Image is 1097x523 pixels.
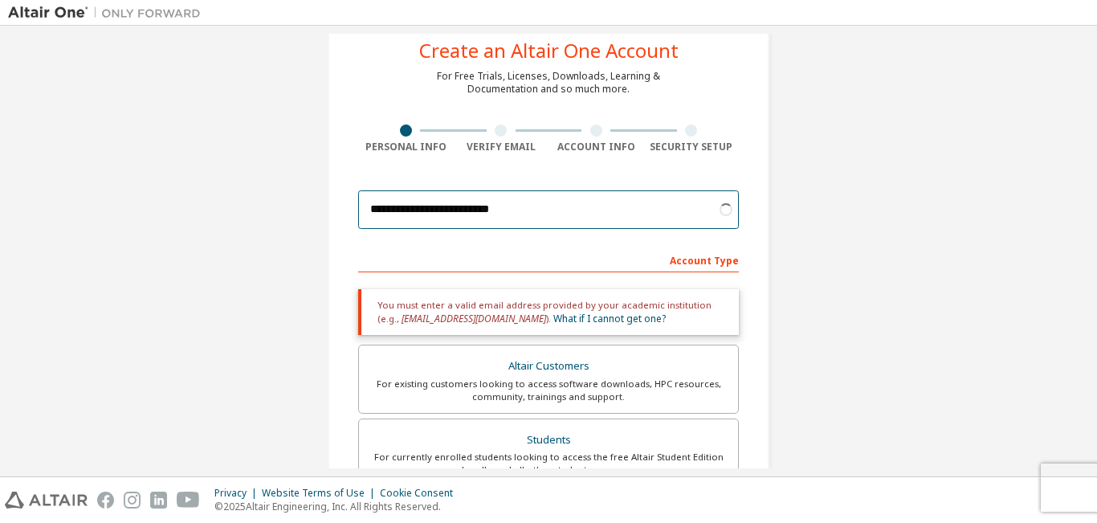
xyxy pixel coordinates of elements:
div: Students [369,429,728,451]
div: Cookie Consent [380,487,463,500]
div: Personal Info [358,141,454,153]
img: linkedin.svg [150,492,167,509]
span: [EMAIL_ADDRESS][DOMAIN_NAME] [402,312,546,325]
img: Altair One [8,5,209,21]
p: © 2025 Altair Engineering, Inc. All Rights Reserved. [214,500,463,513]
img: youtube.svg [177,492,200,509]
div: Website Terms of Use [262,487,380,500]
div: Altair Customers [369,355,728,378]
img: facebook.svg [97,492,114,509]
img: instagram.svg [124,492,141,509]
div: Security Setup [644,141,740,153]
div: For currently enrolled students looking to access the free Altair Student Edition bundle and all ... [369,451,728,476]
div: Account Info [548,141,644,153]
div: Account Type [358,247,739,272]
div: You must enter a valid email address provided by your academic institution (e.g., ). [358,289,739,335]
div: For Free Trials, Licenses, Downloads, Learning & Documentation and so much more. [437,70,660,96]
div: Create an Altair One Account [419,41,679,60]
a: What if I cannot get one? [553,312,666,325]
div: For existing customers looking to access software downloads, HPC resources, community, trainings ... [369,378,728,403]
div: Verify Email [454,141,549,153]
div: Privacy [214,487,262,500]
img: altair_logo.svg [5,492,88,509]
